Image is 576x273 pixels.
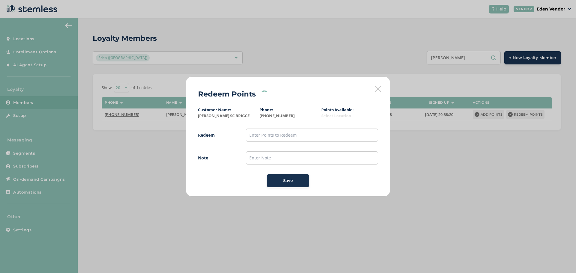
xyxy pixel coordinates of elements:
[198,107,231,112] label: Customer Name:
[198,89,256,99] h2: Redeem Points
[246,129,378,142] input: Enter Points to Redeem
[546,244,576,273] iframe: Chat Widget
[321,113,378,119] label: Select Location
[283,178,293,184] span: Save
[198,113,255,119] label: [PERSON_NAME] SC BRIGGE
[198,155,234,161] label: Note
[267,174,309,187] button: Save
[246,151,378,165] input: Enter Note
[321,107,354,112] label: Points Available:
[198,132,234,138] label: Redeem
[259,113,316,119] label: [PHONE_NUMBER]
[259,107,273,112] label: Phone:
